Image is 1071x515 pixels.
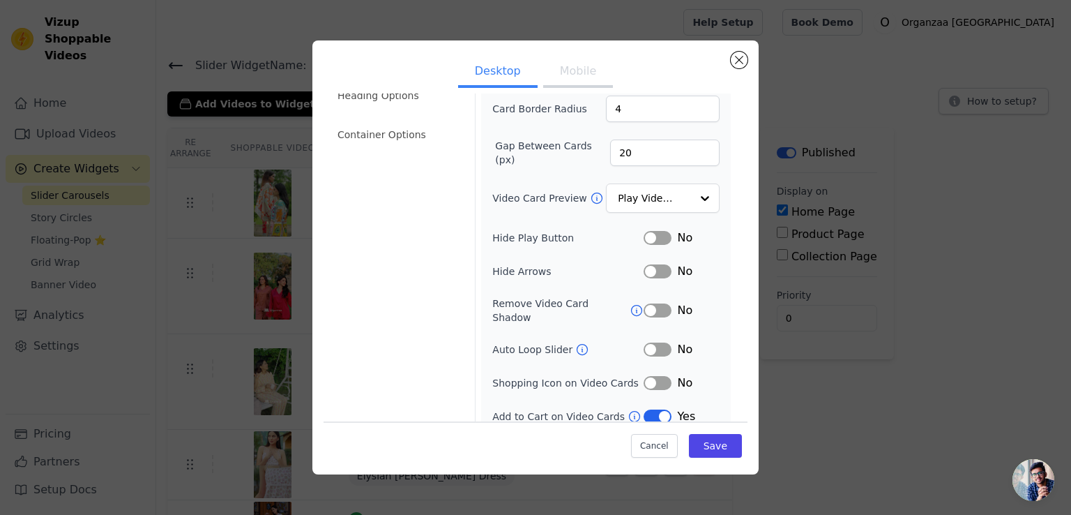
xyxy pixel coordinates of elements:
[543,57,613,88] button: Mobile
[689,434,742,458] button: Save
[1012,459,1054,501] a: Open chat
[631,434,678,458] button: Cancel
[731,52,747,68] button: Close modal
[492,410,628,424] label: Add to Cart on Video Cards
[492,264,644,278] label: Hide Arrows
[677,408,695,425] span: Yes
[677,341,692,358] span: No
[329,82,466,110] li: Heading Options
[677,375,692,391] span: No
[492,102,587,116] label: Card Border Radius
[492,343,575,357] label: Auto Loop Slider
[495,139,610,167] label: Gap Between Cards (px)
[492,191,589,205] label: Video Card Preview
[677,302,692,319] span: No
[492,231,644,245] label: Hide Play Button
[677,263,692,280] span: No
[458,57,538,88] button: Desktop
[492,376,644,390] label: Shopping Icon on Video Cards
[677,230,692,246] span: No
[492,297,630,324] label: Remove Video Card Shadow
[329,121,466,149] li: Container Options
